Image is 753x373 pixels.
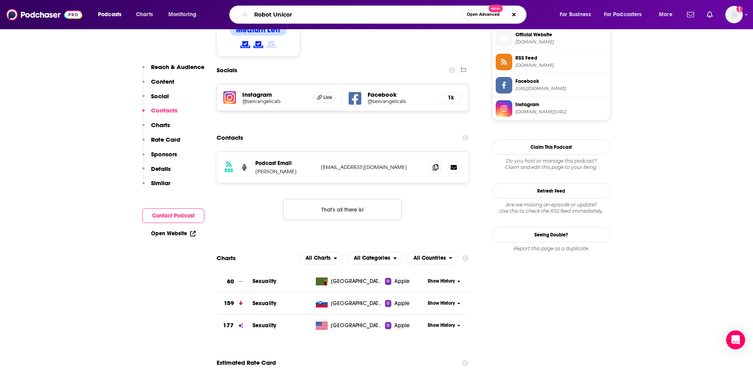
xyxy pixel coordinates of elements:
button: Show History [425,300,463,307]
span: Show History [428,278,455,285]
a: Official Website[DOMAIN_NAME] [496,30,607,47]
img: User Profile [725,6,743,23]
span: RSS Feed [515,54,607,62]
span: Official Website [515,31,607,38]
svg: Add a profile image [736,6,743,12]
button: Reach & Audience [142,63,204,78]
button: open menu [92,8,132,21]
a: Link [313,92,336,103]
p: [EMAIL_ADDRESS][DOMAIN_NAME] [321,164,424,171]
button: Nothing here. [283,199,402,220]
a: Sexuality [253,278,276,285]
button: open menu [554,8,601,21]
a: Seeing Double? [492,227,611,242]
span: instagram.com/sexvangelicals [515,109,607,115]
div: Are we missing an episode or update? Use this to check the RSS feed immediately. [492,202,611,214]
a: [GEOGRAPHIC_DATA] [313,277,385,285]
button: Content [142,78,174,92]
div: Claim and edit this page to your liking. [492,158,611,171]
h3: RSS [225,167,233,174]
h2: Charts [217,254,236,262]
a: Show notifications dropdown [704,8,716,21]
div: Search podcasts, credits, & more... [237,6,534,24]
div: Open Intercom Messenger [726,330,745,349]
h2: Categories [347,252,402,264]
h2: Countries [407,252,458,264]
button: Show History [425,278,463,285]
span: For Business [560,9,591,20]
button: open menu [299,252,342,264]
a: Open Website [151,230,196,237]
button: Show profile menu [725,6,743,23]
span: Charts [136,9,153,20]
a: 80 [217,271,253,292]
p: Rate Card [151,136,180,143]
span: Link [323,94,332,101]
p: Sponsors [151,150,177,158]
span: More [659,9,672,20]
a: Show notifications dropdown [684,8,697,21]
input: Search podcasts, credits, & more... [251,8,463,21]
h4: Medium Left [236,25,280,35]
span: United States [331,322,382,330]
button: open menu [347,252,402,264]
span: Estimated Rate Card [217,355,276,370]
button: Social [142,92,169,107]
h5: Facebook [368,91,433,98]
button: Open AdvancedNew [463,10,503,19]
button: open menu [653,8,682,21]
span: Monitoring [168,9,196,20]
span: Show History [428,300,455,307]
span: Zambia [331,277,382,285]
a: Apple [385,300,425,307]
p: Similar [151,179,170,187]
span: https://www.facebook.com/sexvangelicals [515,86,607,92]
a: Sexuality [253,322,276,329]
p: Charts [151,121,170,129]
p: Contacts [151,107,177,114]
span: Open Advanced [467,13,500,17]
button: Claim This Podcast [492,139,611,155]
a: 159 [217,292,253,314]
a: Sexuality [253,300,276,307]
button: open menu [407,252,458,264]
h2: Platforms [299,252,342,264]
h3: 80 [227,277,234,286]
p: Content [151,78,174,85]
a: Apple [385,322,425,330]
h5: 1k [446,94,455,101]
h2: Socials [217,63,237,78]
span: Do you host or manage this podcast? [492,158,611,164]
h5: @sexvangelicals [368,98,433,104]
img: iconImage [223,91,236,104]
span: Slovenia [331,300,382,307]
h2: Contacts [217,130,243,145]
button: Contact Podcast [142,208,204,223]
span: Facebook [515,78,607,85]
button: Similar [142,179,170,194]
button: open menu [163,8,207,21]
a: RSS Feed[DOMAIN_NAME] [496,54,607,70]
span: sexvangelicals.libsyn.com [515,62,607,68]
span: Apple [394,322,410,330]
button: Rate Card [142,136,180,150]
span: Podcasts [98,9,121,20]
h3: 159 [224,299,234,308]
p: [PERSON_NAME] [255,168,315,175]
a: Charts [131,8,158,21]
h5: Instagram [242,91,308,98]
button: Details [142,165,171,180]
a: 177 [217,315,253,336]
a: [GEOGRAPHIC_DATA] [313,300,385,307]
a: Podchaser - Follow, Share and Rate Podcasts [6,7,82,22]
h3: 177 [223,321,233,330]
span: Apple [394,300,410,307]
p: Podcast Email [255,160,315,167]
span: All Countries [413,255,446,261]
a: Instagram[DOMAIN_NAME][URL] [496,100,607,117]
button: Sponsors [142,150,177,165]
a: [GEOGRAPHIC_DATA] [313,322,385,330]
